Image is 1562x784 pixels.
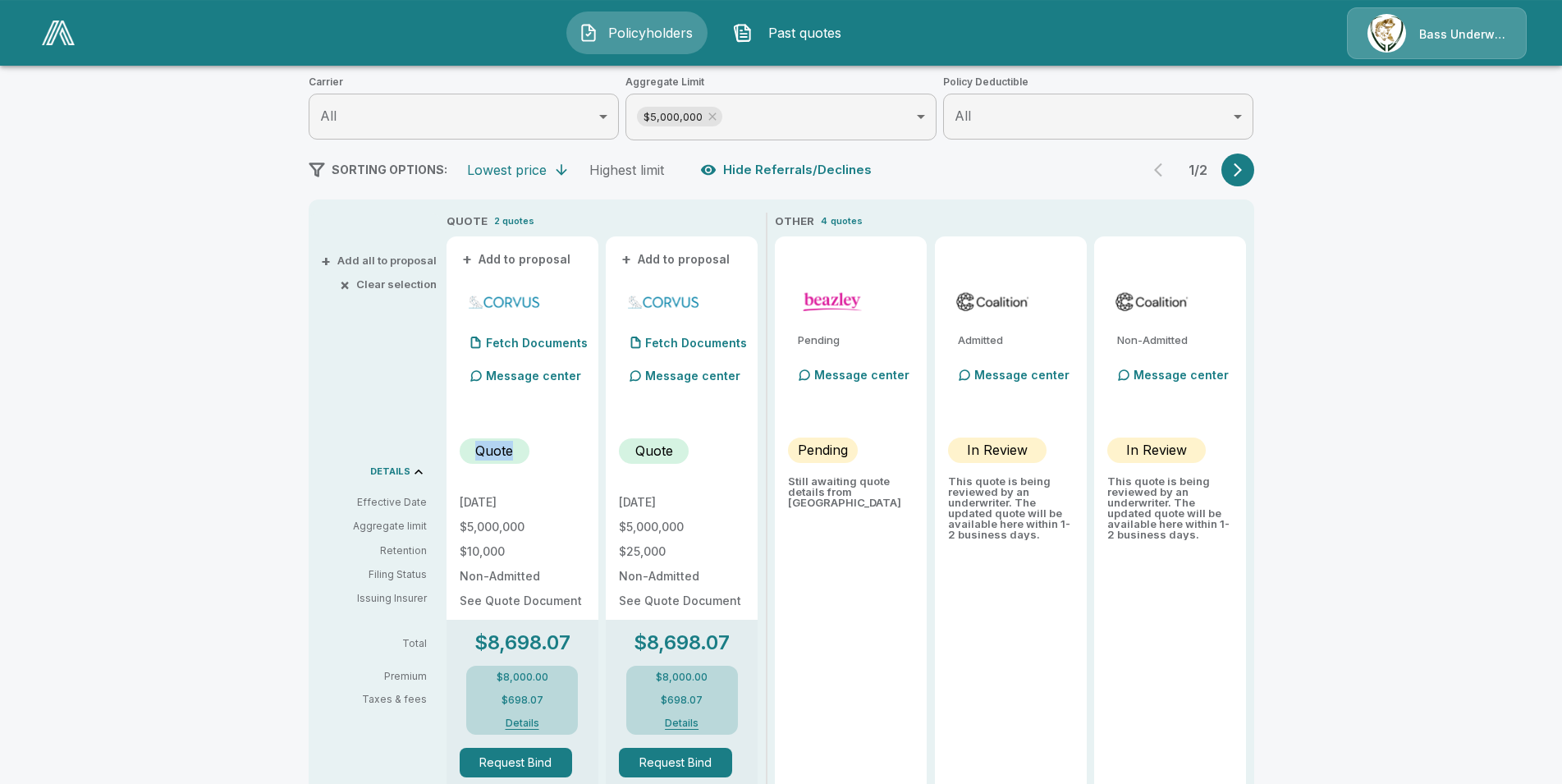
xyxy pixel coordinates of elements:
img: corvuscybersurplus [625,289,702,314]
p: $698.07 [661,695,703,705]
p: 4 [821,214,827,228]
p: Filing Status [322,567,427,582]
p: Still awaiting quote details from [GEOGRAPHIC_DATA] [788,476,914,508]
p: Message center [814,366,909,383]
div: $5,000,000 [637,107,722,126]
p: Quote [475,441,513,461]
span: $5,000,000 [637,108,709,126]
p: Retention [322,543,427,558]
p: Total [322,639,440,649]
p: [DATE] [460,497,585,508]
p: quotes [831,214,863,228]
p: $8,000.00 [656,672,708,682]
p: DETAILS [370,467,410,476]
span: Aggregate Limit [625,74,937,90]
p: See Quote Document [460,595,585,607]
p: Message center [974,366,1070,383]
p: $25,000 [619,546,744,557]
p: Non-Admitted [619,571,744,582]
button: Details [489,718,555,728]
p: OTHER [775,213,814,230]
span: Policy Deductible [943,74,1254,90]
p: Fetch Documents [645,337,747,349]
p: [DATE] [619,497,744,508]
p: Message center [645,367,740,384]
span: Past quotes [759,23,850,43]
p: Issuing Insurer [322,591,427,606]
div: Highest limit [589,162,664,178]
span: Carrier [309,74,620,90]
span: All [320,108,337,124]
p: QUOTE [447,213,488,230]
p: Pending [798,335,914,346]
p: Taxes & fees [322,695,440,704]
p: $5,000,000 [619,521,744,533]
img: AA Logo [42,21,75,45]
p: Fetch Documents [486,337,588,349]
p: 1 / 2 [1182,163,1215,177]
p: Admitted [958,335,1074,346]
p: $8,698.07 [474,633,570,653]
span: Request Bind [619,748,744,777]
p: 2 quotes [494,214,534,228]
img: coalitioncyberadmitted [955,289,1031,314]
p: $10,000 [460,546,585,557]
p: Aggregate limit [322,519,427,534]
img: Past quotes Icon [733,23,753,43]
span: All [955,108,971,124]
button: +Add all to proposal [324,255,437,266]
p: Message center [486,367,581,384]
span: Policyholders [605,23,695,43]
button: Hide Referrals/Declines [697,154,878,186]
button: +Add to proposal [619,250,734,268]
img: coalitioncyber [1114,289,1190,314]
p: Message center [1134,366,1229,383]
p: Non-Admitted [460,571,585,582]
p: See Quote Document [619,595,744,607]
button: Request Bind [619,748,732,777]
p: Non-Admitted [1117,335,1233,346]
p: $5,000,000 [460,521,585,533]
p: In Review [1126,440,1187,460]
p: In Review [967,440,1028,460]
p: Effective Date [322,495,427,510]
img: Policyholders Icon [579,23,598,43]
p: $8,698.07 [634,633,730,653]
span: + [321,255,331,266]
img: beazleycyber [795,289,871,314]
span: + [462,254,472,265]
p: $8,000.00 [497,672,548,682]
span: + [621,254,631,265]
button: Policyholders IconPolicyholders [566,11,708,54]
p: This quote is being reviewed by an underwriter. The updated quote will be available here within 1... [948,476,1074,540]
button: Past quotes IconPast quotes [721,11,862,54]
span: SORTING OPTIONS: [332,163,447,177]
p: This quote is being reviewed by an underwriter. The updated quote will be available here within 1... [1107,476,1233,540]
img: corvuscybersurplus [466,289,543,314]
button: +Add to proposal [460,250,575,268]
button: ×Clear selection [343,279,437,290]
p: Pending [798,440,848,460]
p: Quote [635,441,673,461]
p: Premium [322,672,440,681]
button: Request Bind [460,748,573,777]
span: Request Bind [460,748,585,777]
div: Lowest price [467,162,547,178]
span: × [340,279,350,290]
p: $698.07 [502,695,543,705]
button: Details [649,718,715,728]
